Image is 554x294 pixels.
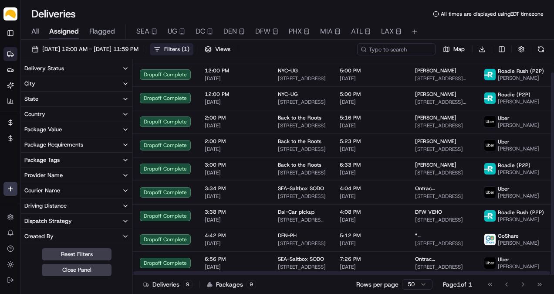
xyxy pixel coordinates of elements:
[415,122,470,129] span: [STREET_ADDRESS]
[95,135,98,142] span: •
[21,122,132,137] button: Package Value
[223,26,237,37] span: DEN
[498,115,510,122] span: Uber
[453,45,465,53] span: Map
[340,193,401,200] span: [DATE]
[340,75,401,82] span: [DATE]
[498,185,510,192] span: Uber
[278,114,321,121] span: Back to the Roots
[340,99,401,106] span: [DATE]
[205,138,264,145] span: 2:00 PM
[205,232,264,239] span: 4:42 PM
[340,185,401,192] span: 4:04 PM
[278,91,298,98] span: NYC-UG
[87,192,105,199] span: Pylon
[24,156,60,164] div: Package Tags
[415,193,470,200] span: [STREET_ADDRESS]
[42,264,111,276] button: Close Panel
[484,116,496,127] img: uber-new-logo.jpeg
[484,69,496,80] img: roadie-logo-v2.jpg
[484,187,496,198] img: uber-new-logo.jpeg
[278,138,321,145] span: Back to the Roots
[28,43,142,55] button: [DATE] 12:00 AM - [DATE] 11:59 PM
[205,161,264,168] span: 3:00 PM
[340,240,401,247] span: [DATE]
[278,67,298,74] span: NYC-UG
[74,172,81,179] div: 💻
[24,232,54,240] div: Created By
[289,26,302,37] span: PHX
[205,209,264,215] span: 3:38 PM
[278,99,326,106] span: [STREET_ADDRESS]
[498,68,544,75] span: Roadie Rush (P2P)
[9,172,16,179] div: 📗
[415,232,470,239] span: *[GEOGRAPHIC_DATA]-OnTrac
[498,169,539,176] span: [PERSON_NAME]
[205,193,264,200] span: [DATE]
[24,171,63,179] div: Provider Name
[278,75,326,82] span: [STREET_ADDRESS]
[415,161,456,168] span: [PERSON_NAME]
[278,240,326,247] span: [STREET_ADDRESS]
[415,263,470,270] span: [STREET_ADDRESS]
[439,43,469,55] button: Map
[498,122,539,129] span: [PERSON_NAME]
[498,209,544,216] span: Roadie Rush (P2P)
[340,114,401,121] span: 5:16 PM
[9,113,56,120] div: Past conversations
[82,171,140,180] span: API Documentation
[381,26,394,37] span: LAX
[205,263,264,270] span: [DATE]
[498,239,539,246] span: [PERSON_NAME]
[484,92,496,104] img: roadie-logo-v2.jpg
[205,216,264,223] span: [DATE]
[70,168,143,183] a: 💻API Documentation
[278,185,324,192] span: SEA-Saltbox SODO
[415,256,470,263] span: Ontrac [GEOGRAPHIC_DATA]
[21,229,132,244] button: Created By
[278,232,297,239] span: DEN-PH
[21,61,132,76] button: Delivery Status
[415,240,470,247] span: [STREET_ADDRESS]
[23,56,144,65] input: Clear
[31,26,39,37] span: All
[278,216,326,223] span: [STREET_ADDRESS][PERSON_NAME]
[182,45,189,53] span: ( 1 )
[21,76,132,91] button: City
[205,114,264,121] span: 2:00 PM
[21,198,132,213] button: Driving Distance
[207,280,256,289] div: Packages
[415,75,470,82] span: [STREET_ADDRESS][US_STATE]
[3,7,17,21] img: Parsel
[150,43,193,55] button: Filters(1)
[148,85,159,96] button: Start new chat
[415,209,442,215] span: DFW VEHO
[357,43,436,55] input: Type to search
[320,26,333,37] span: MIA
[27,135,93,142] span: Wisdom [PERSON_NAME]
[24,80,35,88] div: City
[24,141,83,149] div: Package Requirements
[498,138,510,145] span: Uber
[24,110,45,118] div: Country
[24,217,72,225] div: Dispatch Strategy
[5,168,70,183] a: 📗Knowledge Base
[415,146,470,153] span: [STREET_ADDRESS]
[498,192,539,199] span: [PERSON_NAME]
[443,280,472,289] div: Page 1 of 1
[21,107,132,122] button: Country
[278,209,314,215] span: Dal-Car pickup
[99,135,117,142] span: [DATE]
[143,280,193,289] div: Deliveries
[17,135,24,142] img: 1736555255976-a54dd68f-1ca7-489b-9aae-adbdc363a1c4
[340,256,401,263] span: 7:26 PM
[415,91,456,98] span: [PERSON_NAME]
[340,138,401,145] span: 5:23 PM
[498,98,539,105] span: [PERSON_NAME]
[215,45,230,53] span: Views
[21,183,132,198] button: Courier Name
[415,169,470,176] span: [STREET_ADDRESS]
[278,169,326,176] span: [STREET_ADDRESS]
[415,99,470,106] span: [STREET_ADDRESS][PERSON_NAME]
[340,146,401,153] span: [DATE]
